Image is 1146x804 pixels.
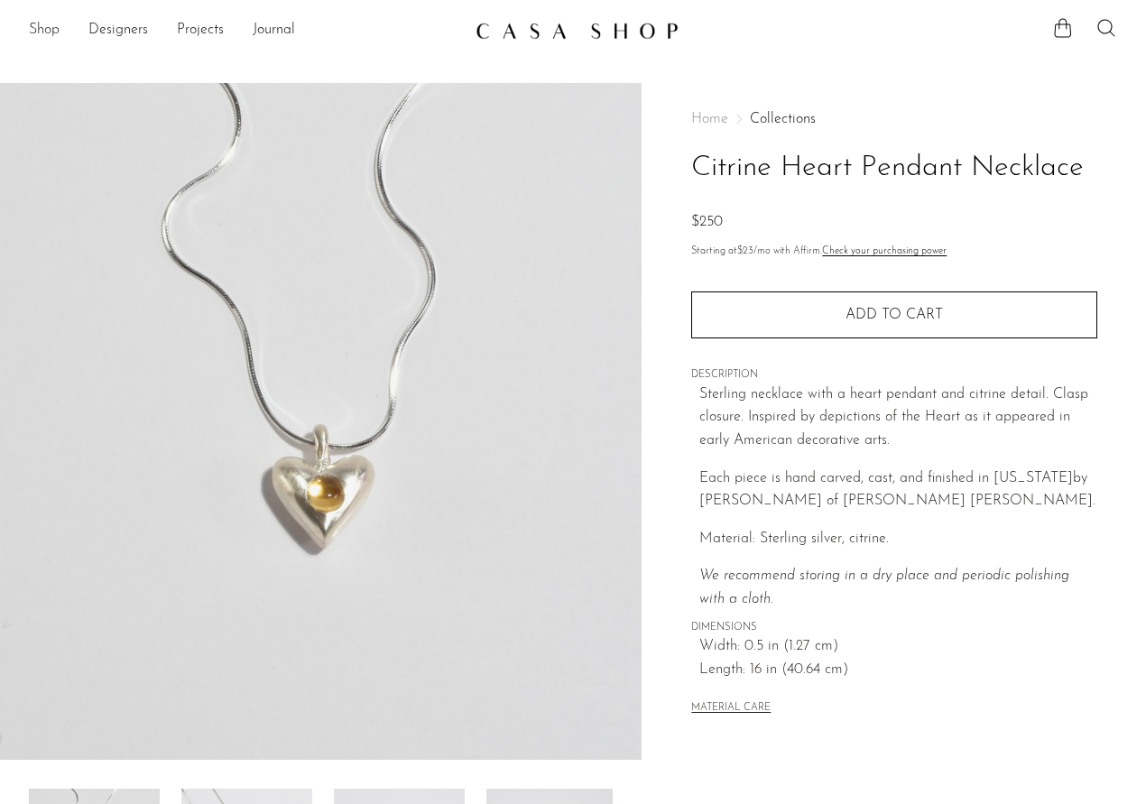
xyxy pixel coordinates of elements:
span: $250 [691,215,723,229]
span: Home [691,112,728,126]
span: Material: Sterling silver, citrine. [699,531,889,546]
span: DIMENSIONS [691,620,1097,636]
i: We recommend storing in a dry place and periodic polishing with a cloth. [699,568,1069,606]
span: Add to cart [846,308,943,322]
p: Starting at /mo with Affirm. [691,244,1097,260]
button: MATERIAL CARE [691,702,771,716]
span: Width: 0.5 in (1.27 cm) [699,635,1097,659]
nav: Desktop navigation [29,15,461,46]
nav: Breadcrumbs [691,112,1097,126]
a: Collections [750,112,816,126]
span: DESCRIPTION [691,367,1097,384]
p: Sterling necklace with a heart pendant and citrine detail. Clasp closure. Inspired by depictions ... [699,384,1097,453]
h1: Citrine Heart Pendant Necklace [691,145,1097,191]
span: $23 [737,246,753,256]
a: Journal [253,19,295,42]
span: Each piece is hand carved, cast, and finished in [US_STATE] by [PERSON_NAME] of [PERSON_NAME] [PE... [699,471,1095,509]
a: Shop [29,19,60,42]
a: Designers [88,19,148,42]
a: Projects [177,19,224,42]
a: Check your purchasing power - Learn more about Affirm Financing (opens in modal) [822,246,947,256]
span: Length: 16 in (40.64 cm) [699,659,1097,682]
ul: NEW HEADER MENU [29,15,461,46]
button: Add to cart [691,291,1097,338]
